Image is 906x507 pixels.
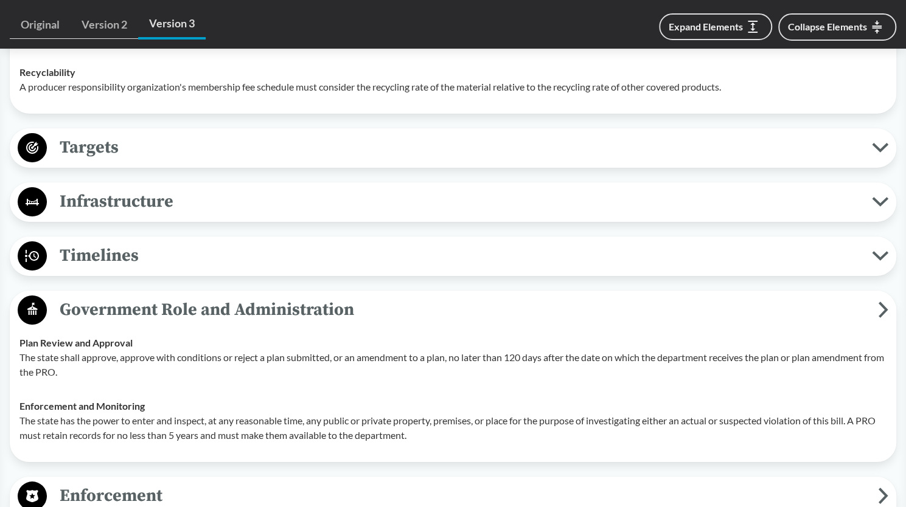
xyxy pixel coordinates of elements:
[14,133,892,164] button: Targets
[19,400,145,412] strong: Enforcement and Monitoring
[19,350,887,379] p: The state shall approve, approve with conditions or reject a plan submitted, or an amendment to a...
[138,10,206,40] a: Version 3
[778,13,896,41] button: Collapse Elements
[14,187,892,218] button: Infrastructure
[47,188,872,215] span: Infrastructure
[47,134,872,161] span: Targets
[19,413,887,443] p: The state has the power to enter and inspect, at any reasonable time, any public or private prope...
[19,337,133,348] strong: Plan Review and Approval
[19,80,887,94] p: A producer responsibility organization's membership fee schedule must consider the recycling rate...
[10,11,71,39] a: Original
[14,295,892,326] button: Government Role and Administration
[71,11,138,39] a: Version 2
[659,13,772,40] button: Expand Elements
[14,241,892,272] button: Timelines
[19,66,75,78] strong: Recyclability
[47,296,878,323] span: Government Role and Administration
[47,242,872,269] span: Timelines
